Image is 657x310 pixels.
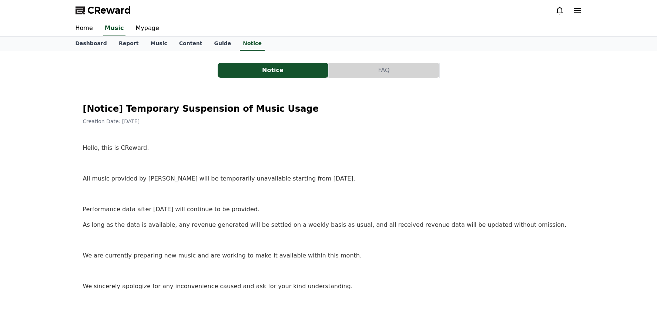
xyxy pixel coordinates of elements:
p: Hello, this is CReward. [83,143,574,153]
a: Music [103,21,125,36]
p: We are currently preparing new music and are working to make it available within this month. [83,251,574,260]
p: All music provided by [PERSON_NAME] will be temporarily unavailable starting from [DATE]. [83,174,574,183]
span: Creation Date: [DATE] [83,118,140,124]
a: Music [144,37,173,51]
a: CReward [76,4,131,16]
h2: [Notice] Temporary Suspension of Music Usage [83,103,574,115]
a: Notice [240,37,265,51]
a: Content [173,37,208,51]
p: As long as the data is available, any revenue generated will be settled on a weekly basis as usua... [83,220,574,230]
a: Notice [218,63,329,78]
span: CReward [87,4,131,16]
a: Guide [208,37,237,51]
button: Notice [218,63,328,78]
p: We sincerely apologize for any inconvenience caused and ask for your kind understanding. [83,282,574,291]
a: Home [70,21,99,36]
p: Performance data after [DATE] will continue to be provided. [83,205,574,214]
a: FAQ [329,63,440,78]
a: Mypage [130,21,165,36]
a: Report [113,37,145,51]
button: FAQ [329,63,439,78]
a: Dashboard [70,37,113,51]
